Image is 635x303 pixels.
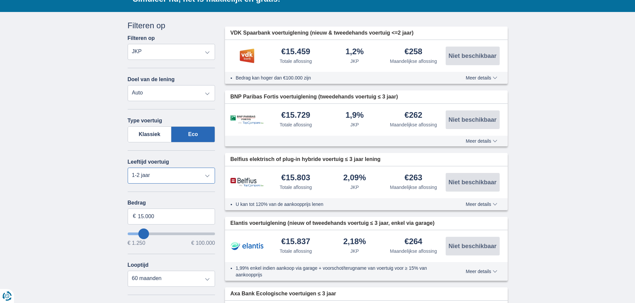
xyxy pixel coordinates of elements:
[230,220,435,227] span: Elantis voertuiglening (nieuw of tweedehands voertuig ≤ 3 jaar, enkel via garage)
[350,121,359,128] div: JKP
[281,48,310,57] div: €15.459
[230,93,398,101] span: BNP Paribas Fortis voertuiglening (tweedehands voertuig ≤ 3 jaar)
[280,58,312,65] div: Totale aflossing
[390,58,437,65] div: Maandelijkse aflossing
[128,200,215,206] label: Bedrag
[236,75,441,81] li: Bedrag kan hoger dan €100.000 zijn
[466,202,497,207] span: Meer details
[128,240,145,246] span: € 1.250
[230,115,264,125] img: product.pl.alt BNP Paribas Fortis
[230,238,264,254] img: product.pl.alt Elantis
[171,126,215,142] label: Eco
[281,111,310,120] div: €15.729
[236,201,441,208] li: U kan tot 120% van de aankoopprijs lenen
[230,156,381,163] span: Belfius elektrisch of plug-in hybride voertuig ≤ 3 jaar lening
[350,248,359,254] div: JKP
[345,48,364,57] div: 1,2%
[281,174,310,183] div: €15.803
[461,75,502,80] button: Meer details
[461,269,502,274] button: Meer details
[128,232,215,235] input: wantToBorrow
[128,20,215,31] div: Filteren op
[405,111,422,120] div: €262
[230,178,264,187] img: product.pl.alt Belfius
[128,159,169,165] label: Leeftijd voertuig
[390,248,437,254] div: Maandelijkse aflossing
[446,173,500,192] button: Niet beschikbaar
[461,138,502,144] button: Meer details
[390,184,437,191] div: Maandelijkse aflossing
[230,290,336,298] span: Axa Bank Ecologische voertuigen ≤ 3 jaar
[466,269,497,274] span: Meer details
[128,35,155,41] label: Filteren op
[280,248,312,254] div: Totale aflossing
[405,48,422,57] div: €258
[133,213,136,220] span: €
[281,237,310,246] div: €15.837
[345,111,364,120] div: 1,9%
[343,237,366,246] div: 2,18%
[343,174,366,183] div: 2,09%
[128,118,162,124] label: Type voertuig
[466,76,497,80] span: Meer details
[230,29,413,37] span: VDK Spaarbank voertuiglening (nieuw & tweedehands voertuig <=2 jaar)
[191,240,215,246] span: € 100.000
[405,174,422,183] div: €263
[230,48,264,64] img: product.pl.alt VDK bank
[446,110,500,129] button: Niet beschikbaar
[128,262,149,268] label: Looptijd
[236,265,441,278] li: 1,99% enkel indien aankoop via garage + voorschot/terugname van voertuig voor ≥ 15% van aankoopprijs
[466,139,497,143] span: Meer details
[128,76,175,82] label: Doel van de lening
[461,202,502,207] button: Meer details
[280,184,312,191] div: Totale aflossing
[390,121,437,128] div: Maandelijkse aflossing
[446,47,500,65] button: Niet beschikbaar
[350,184,359,191] div: JKP
[448,179,496,185] span: Niet beschikbaar
[128,126,172,142] label: Klassiek
[405,237,422,246] div: €264
[448,117,496,123] span: Niet beschikbaar
[446,237,500,255] button: Niet beschikbaar
[448,53,496,59] span: Niet beschikbaar
[350,58,359,65] div: JKP
[280,121,312,128] div: Totale aflossing
[448,243,496,249] span: Niet beschikbaar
